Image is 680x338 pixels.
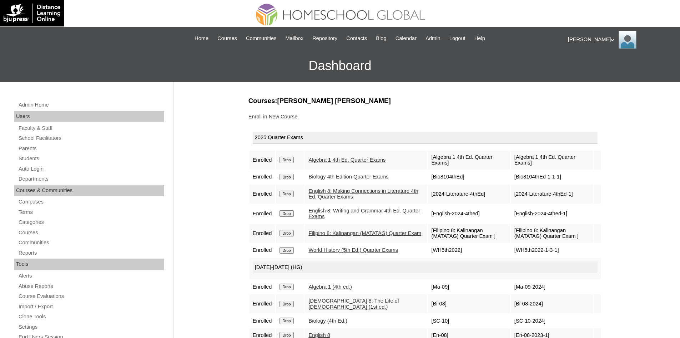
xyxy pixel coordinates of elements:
a: Communities [18,238,164,247]
a: Clone Tools [18,312,164,321]
td: [English-2024-4thed-1] [511,204,593,223]
a: Categories [18,218,164,227]
img: Ariane Ebuen [619,31,636,49]
span: Calendar [396,34,417,43]
td: Enrolled [249,170,276,184]
a: Admin Home [18,101,164,109]
a: Algebra 1 4th Ed. Quarter Exams [309,157,386,163]
td: [2024-Literature-4thEd-1] [511,185,593,204]
a: Algebra 1 (4th ed.) [309,284,352,290]
td: [Bi-08-2024] [511,294,593,313]
td: Enrolled [249,151,276,170]
span: Home [195,34,208,43]
a: School Facilitators [18,134,164,143]
a: Reports [18,249,164,258]
input: Drop [279,301,293,307]
td: [SC-10] [428,314,510,328]
td: [2024-Literature-4thEd] [428,185,510,204]
input: Drop [279,230,293,236]
a: English 8: Writing and Grammar 4th Ed. Quarter Exams [309,208,420,220]
td: Enrolled [249,314,276,328]
td: [Ma-09-2024] [511,280,593,294]
a: Biology 4th Edition Quarter Exams [309,174,389,180]
td: Enrolled [249,294,276,313]
a: Import / Export [18,302,164,311]
a: Courses [214,34,241,43]
div: Tools [14,259,164,270]
td: Enrolled [249,224,276,243]
td: [Bi-08] [428,294,510,313]
span: Communities [246,34,277,43]
a: Courses [18,228,164,237]
span: Courses [217,34,237,43]
a: Mailbox [282,34,307,43]
span: Logout [449,34,465,43]
a: Abuse Reports [18,282,164,291]
td: [Bio8104thEd-1-1-1] [511,170,593,184]
div: [PERSON_NAME] [568,31,673,49]
a: Admin [422,34,444,43]
h3: Courses:[PERSON_NAME] [PERSON_NAME] [248,96,602,106]
td: [English-2024-4thed] [428,204,510,223]
a: Faculty & Staff [18,124,164,133]
td: [Filipino 8: Kalinangan (MATATAG) Quarter Exam ] [428,224,510,243]
a: Campuses [18,197,164,206]
input: Drop [279,191,293,197]
input: Drop [279,174,293,180]
a: Terms [18,208,164,217]
div: [DATE]-[DATE] (HG) [253,261,598,274]
a: Communities [242,34,280,43]
a: Alerts [18,271,164,280]
span: Admin [425,34,440,43]
td: [SC-10-2024] [511,314,593,328]
td: Enrolled [249,244,276,257]
div: 2025 Quarter Exams [253,132,598,144]
a: Filipino 8: Kalinangan (MATATAG) Quarter Exam [309,230,422,236]
a: English 8 [309,332,330,338]
a: Blog [372,34,390,43]
span: Repository [312,34,337,43]
h3: Dashboard [4,50,676,82]
a: [DEMOGRAPHIC_DATA] 8: The Life of [DEMOGRAPHIC_DATA] (1st ed.) [309,298,399,310]
span: Help [474,34,485,43]
td: Enrolled [249,185,276,204]
span: Mailbox [286,34,304,43]
td: [Algebra 1 4th Ed. Quarter Exams] [511,151,593,170]
td: [Filipino 8: Kalinangan (MATATAG) Quarter Exam ] [511,224,593,243]
span: Blog [376,34,386,43]
a: English 8: Making Connections in Literature 4th Ed. Quarter Exams [309,188,418,200]
div: Courses & Communities [14,185,164,196]
div: Users [14,111,164,122]
input: Drop [279,210,293,217]
img: logo-white.png [4,4,60,23]
a: Calendar [392,34,420,43]
td: Enrolled [249,280,276,294]
input: Drop [279,318,293,324]
span: Contacts [346,34,367,43]
a: World History (5th Ed.) Quarter Exams [309,247,398,253]
a: Contacts [343,34,371,43]
td: [WH5th2022-1-3-1] [511,244,593,257]
a: Repository [309,34,341,43]
a: Parents [18,144,164,153]
a: Settings [18,323,164,332]
a: Help [471,34,489,43]
a: Logout [446,34,469,43]
a: Auto Login [18,165,164,173]
input: Drop [279,157,293,163]
td: [WH5th2022] [428,244,510,257]
td: Enrolled [249,204,276,223]
a: Home [191,34,212,43]
a: Biology (4th Ed.) [309,318,347,324]
input: Drop [279,284,293,290]
a: Students [18,154,164,163]
td: [Bio8104thEd] [428,170,510,184]
a: Course Evaluations [18,292,164,301]
a: Enroll in New Course [248,114,298,119]
td: [Algebra 1 4th Ed. Quarter Exams] [428,151,510,170]
td: [Ma-09] [428,280,510,294]
input: Drop [279,247,293,254]
a: Departments [18,175,164,183]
